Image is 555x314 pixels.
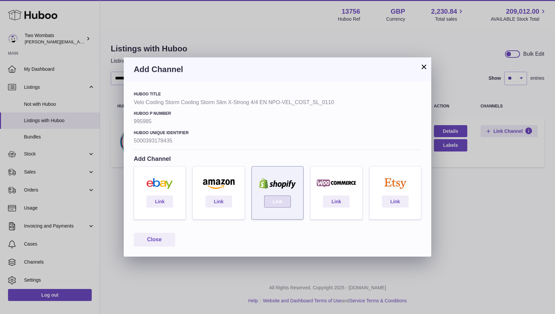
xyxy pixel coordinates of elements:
[373,178,418,189] img: etsy
[134,130,421,135] h4: Huboo Unique Identifier
[134,91,421,97] h4: Huboo Title
[134,233,175,247] button: Close
[255,178,300,189] img: shopify
[134,99,421,106] strong: Velo Cooling Storm Cooling Storm Slim X-Strong 4/4 EN NPO-VEL_COST_SL_0110
[382,196,409,208] a: Link
[264,196,291,208] a: Link
[146,196,173,208] a: Link
[134,137,421,144] strong: 5000393178435
[137,178,182,189] img: ebay
[196,178,241,189] img: amazon
[134,64,421,75] h3: Add Channel
[134,155,421,163] h4: Add Channel
[134,118,421,125] strong: 995985
[323,196,350,208] a: Link
[314,178,359,189] img: woocommerce
[205,196,232,208] a: Link
[420,63,428,71] button: ×
[134,111,421,116] h4: Huboo P number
